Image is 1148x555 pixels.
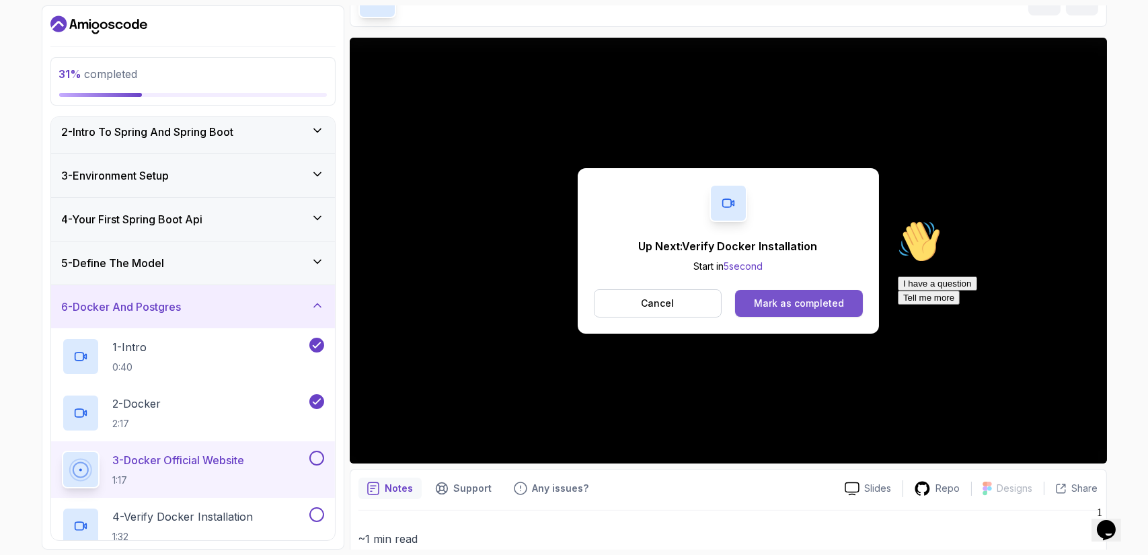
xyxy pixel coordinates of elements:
button: Cancel [594,289,722,318]
p: Notes [385,482,414,495]
button: 5-Define The Model [51,242,335,285]
h3: 3 - Environment Setup [62,168,169,184]
p: 2:17 [113,417,161,431]
button: 2-Intro To Spring And Spring Boot [51,110,335,153]
h3: 6 - Docker And Postgres [62,299,182,315]
a: Slides [834,482,903,496]
h3: 4 - Your First Spring Boot Api [62,211,203,227]
iframe: 3 - DOcker Official Website [350,38,1107,464]
button: 3-Docker Official Website1:17 [62,451,324,488]
p: 0:40 [113,361,147,374]
span: 31 % [59,67,82,81]
button: Mark as completed [735,290,862,317]
p: Support [454,482,492,495]
p: 3 - Docker Official Website [113,452,245,468]
span: completed [59,67,138,81]
button: 6-Docker And Postgres [51,285,335,328]
button: I have a question [5,62,85,76]
button: 4-Your First Spring Boot Api [51,198,335,241]
button: notes button [358,478,422,499]
a: Dashboard [50,14,147,36]
p: Up Next: Verify Docker Installation [639,238,818,254]
p: 1:17 [113,474,245,487]
div: 👋Hi! How can we help?I have a questionTell me more [5,5,247,90]
button: Support button [427,478,500,499]
button: 4-Verify Docker Installation1:32 [62,507,324,545]
h3: 5 - Define The Model [62,255,165,271]
p: Start in [639,260,818,273]
div: Mark as completed [754,297,844,310]
p: Any issues? [533,482,589,495]
p: 4 - Verify Docker Installation [113,509,254,525]
img: :wave: [5,5,48,48]
button: Feedback button [506,478,597,499]
span: Hi! How can we help? [5,40,133,50]
p: Cancel [641,297,674,310]
h3: 2 - Intro To Spring And Spring Boot [62,124,234,140]
button: 1-Intro0:40 [62,338,324,375]
p: 1:32 [113,530,254,544]
p: Slides [865,482,892,495]
iframe: chat widget [892,215,1135,494]
button: 3-Environment Setup [51,154,335,197]
p: 2 - Docker [113,396,161,412]
iframe: chat widget [1092,501,1135,542]
p: 1 - Intro [113,339,147,355]
button: Tell me more [5,76,67,90]
p: ~1 min read [358,529,1098,548]
button: 2-Docker2:17 [62,394,324,432]
span: 5 second [724,260,763,272]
